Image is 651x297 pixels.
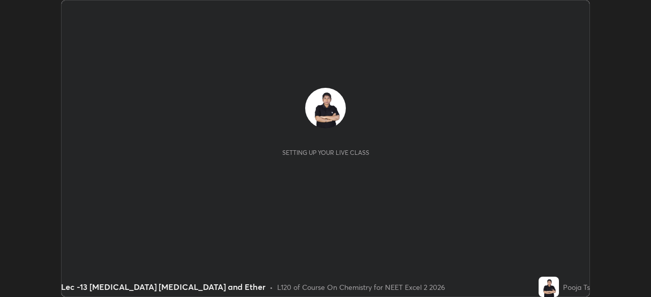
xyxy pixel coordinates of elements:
[539,277,559,297] img: 72d189469a4d4c36b4c638edf2063a7f.jpg
[563,282,590,292] div: Pooja Ts
[270,282,273,292] div: •
[277,282,445,292] div: L120 of Course On Chemistry for NEET Excel 2 2026
[282,149,369,156] div: Setting up your live class
[305,88,346,128] img: 72d189469a4d4c36b4c638edf2063a7f.jpg
[61,281,265,293] div: Lec -13 [MEDICAL_DATA] [MEDICAL_DATA] and Ether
